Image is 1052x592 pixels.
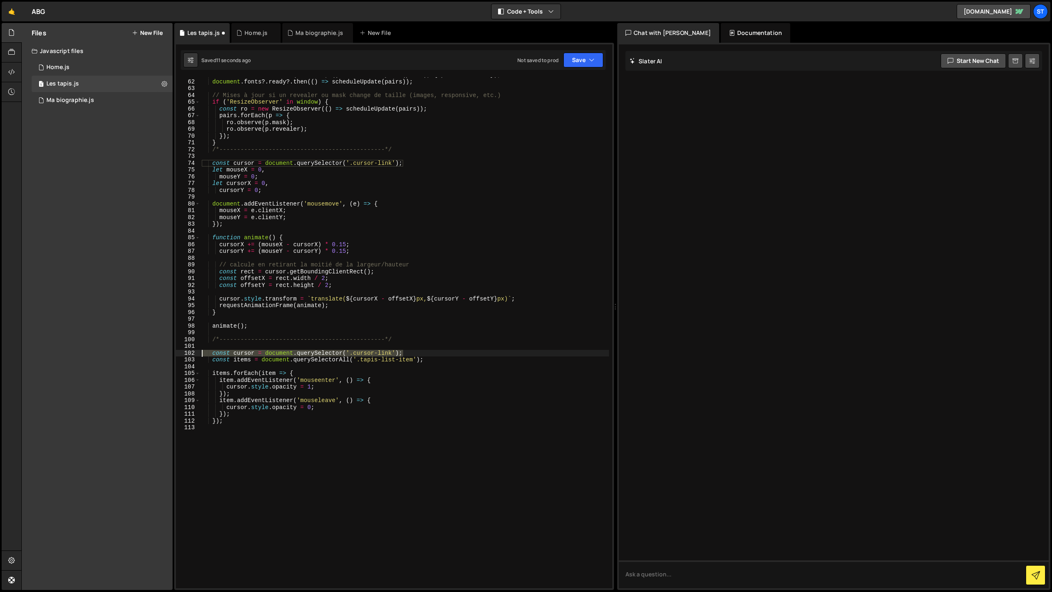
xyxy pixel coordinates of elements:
div: 16686/46111.js [32,59,173,76]
div: 99 [176,329,200,336]
div: 72 [176,146,200,153]
div: 104 [176,363,200,370]
button: Code + Tools [491,4,561,19]
div: 16686/46109.js [32,92,173,109]
div: Chat with [PERSON_NAME] [617,23,719,43]
div: Home.js [245,29,268,37]
div: 77 [176,180,200,187]
button: Start new chat [941,53,1006,68]
h2: Files [32,28,46,37]
div: 94 [176,296,200,303]
div: 74 [176,160,200,167]
div: 75 [176,166,200,173]
div: Not saved to prod [517,57,558,64]
div: 85 [176,234,200,241]
div: 87 [176,248,200,255]
div: 81 [176,207,200,214]
div: 16686/46185.js [32,76,173,92]
div: Les tapis.js [46,80,79,88]
span: 1 [39,81,44,88]
div: 100 [176,336,200,343]
div: 62 [176,79,200,86]
div: 93 [176,289,200,296]
div: Ma biographie.js [295,29,343,37]
div: 79 [176,194,200,201]
div: 11 seconds ago [216,57,251,64]
div: 102 [176,350,200,357]
button: New File [132,30,163,36]
div: 108 [176,391,200,398]
a: St [1033,4,1048,19]
div: 112 [176,418,200,425]
div: 70 [176,133,200,140]
div: 90 [176,268,200,275]
h2: Slater AI [630,57,662,65]
div: Ma biographie.js [46,97,94,104]
div: 95 [176,302,200,309]
div: 91 [176,275,200,282]
div: 86 [176,241,200,248]
div: 107 [176,384,200,391]
div: 88 [176,255,200,262]
div: 73 [176,153,200,160]
div: 105 [176,370,200,377]
div: 110 [176,404,200,411]
div: 67 [176,112,200,119]
button: Save [563,53,603,67]
div: 80 [176,201,200,208]
div: 66 [176,106,200,113]
div: 64 [176,92,200,99]
div: New File [360,29,394,37]
div: 109 [176,397,200,404]
div: Les tapis.js [187,29,220,37]
div: 98 [176,323,200,330]
div: 101 [176,343,200,350]
div: 83 [176,221,200,228]
div: 78 [176,187,200,194]
div: 103 [176,356,200,363]
div: 106 [176,377,200,384]
div: 92 [176,282,200,289]
div: 84 [176,228,200,235]
div: Documentation [721,23,790,43]
div: 97 [176,316,200,323]
div: 82 [176,214,200,221]
a: 🤙 [2,2,22,21]
div: 68 [176,119,200,126]
div: 65 [176,99,200,106]
div: 113 [176,424,200,431]
div: 69 [176,126,200,133]
div: 89 [176,261,200,268]
div: Saved [201,57,251,64]
div: 111 [176,411,200,418]
div: 63 [176,85,200,92]
div: 76 [176,173,200,180]
div: 96 [176,309,200,316]
div: Javascript files [22,43,173,59]
div: Home.js [46,64,69,71]
a: [DOMAIN_NAME] [957,4,1031,19]
div: 71 [176,139,200,146]
div: ABG [32,7,45,16]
